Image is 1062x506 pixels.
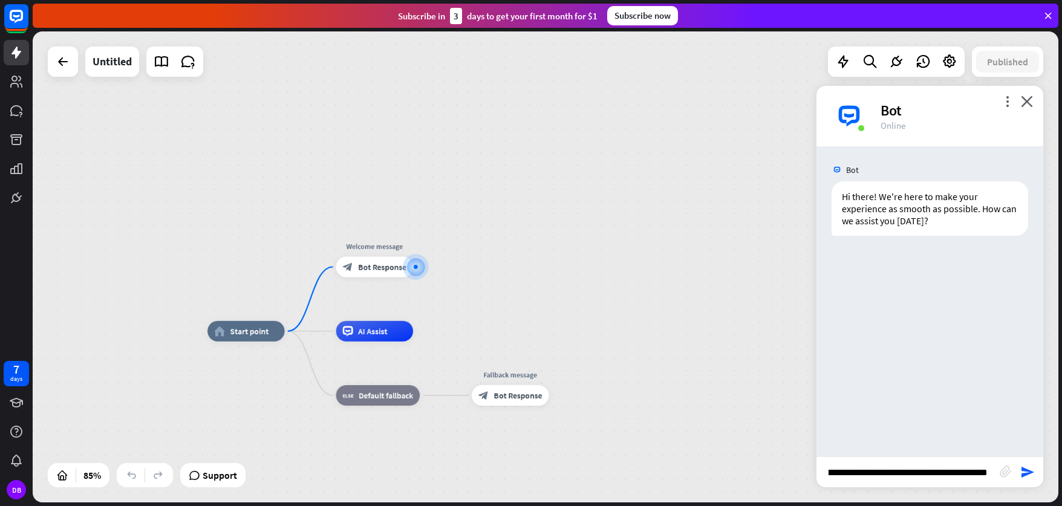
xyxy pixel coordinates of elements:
i: block_fallback [343,391,354,401]
div: 7 [13,364,19,375]
span: Support [203,465,237,485]
i: block_attachment [1000,465,1012,478]
span: Bot Response [494,391,542,401]
div: 3 [450,8,462,24]
div: DB [7,480,26,499]
span: AI Assist [358,326,387,336]
i: block_bot_response [478,391,489,401]
i: more_vert [1002,96,1013,107]
i: send [1020,465,1035,479]
div: Subscribe in days to get your first month for $1 [398,8,598,24]
span: Start point [230,326,269,336]
div: Untitled [93,47,132,77]
div: Subscribe now [607,6,678,25]
span: Default fallback [359,391,413,401]
i: block_bot_response [343,262,353,272]
div: days [10,375,22,383]
button: Published [976,51,1039,73]
div: Online [881,120,1029,131]
i: home_2 [214,326,225,336]
button: Open LiveChat chat widget [10,5,46,41]
i: close [1021,96,1033,107]
div: Hi there! We're here to make your experience as smooth as possible. How can we assist you [DATE]? [832,181,1028,236]
div: Fallback message [464,370,556,380]
span: Bot [846,164,859,175]
a: 7 days [4,361,29,386]
div: Welcome message [328,241,421,251]
div: Bot [881,101,1029,120]
div: 85% [80,465,105,485]
span: Bot Response [358,262,406,272]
